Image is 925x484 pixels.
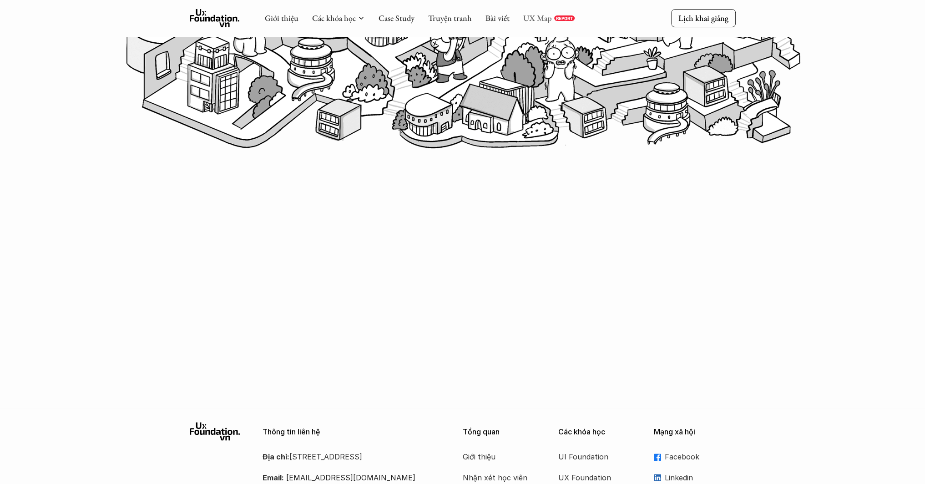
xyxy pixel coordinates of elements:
[554,15,575,21] a: REPORT
[523,13,552,23] a: UX Map
[558,428,640,436] p: Các khóa học
[265,13,298,23] a: Giới thiệu
[558,450,631,464] a: UI Foundation
[665,450,736,464] p: Facebook
[312,13,356,23] a: Các khóa học
[654,450,736,464] a: Facebook
[463,428,545,436] p: Tổng quan
[263,473,284,482] strong: Email:
[379,13,414,23] a: Case Study
[556,15,573,21] p: REPORT
[485,13,510,23] a: Bài viết
[463,450,536,464] a: Giới thiệu
[235,197,690,364] iframe: UX Map
[678,13,728,23] p: Lịch khai giảng
[263,428,440,436] p: Thông tin liên hệ
[263,450,440,464] p: [STREET_ADDRESS]
[263,452,289,461] strong: Địa chỉ:
[286,473,415,482] a: [EMAIL_ADDRESS][DOMAIN_NAME]
[654,428,736,436] p: Mạng xã hội
[671,9,736,27] a: Lịch khai giảng
[428,13,472,23] a: Truyện tranh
